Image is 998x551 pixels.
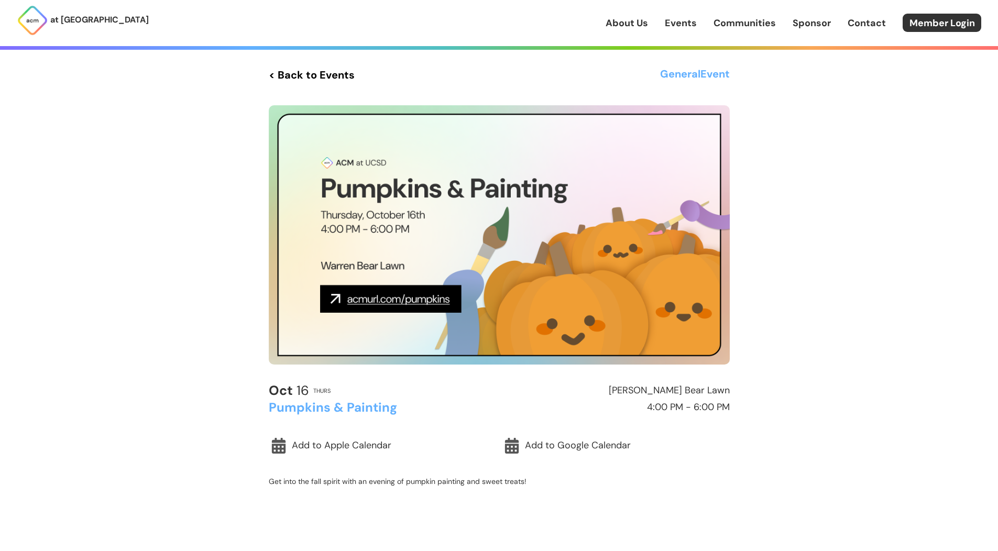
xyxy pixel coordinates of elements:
[269,65,355,84] a: < Back to Events
[269,105,730,365] img: Event Cover Photo
[269,401,495,414] h2: Pumpkins & Painting
[665,16,697,30] a: Events
[269,383,309,398] h2: 16
[714,16,776,30] a: Communities
[606,16,648,30] a: About Us
[269,477,730,486] p: Get into the fall spirit with an evening of pumpkin painting and sweet treats!
[660,65,730,84] h3: General Event
[793,16,831,30] a: Sponsor
[502,434,730,458] a: Add to Google Calendar
[269,382,293,399] b: Oct
[17,5,48,36] img: ACM Logo
[903,14,981,32] a: Member Login
[848,16,886,30] a: Contact
[504,385,730,396] h2: [PERSON_NAME] Bear Lawn
[313,388,331,394] h2: Thurs
[50,13,149,27] p: at [GEOGRAPHIC_DATA]
[504,402,730,413] h2: 4:00 PM - 6:00 PM
[17,5,149,36] a: at [GEOGRAPHIC_DATA]
[269,434,497,458] a: Add to Apple Calendar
